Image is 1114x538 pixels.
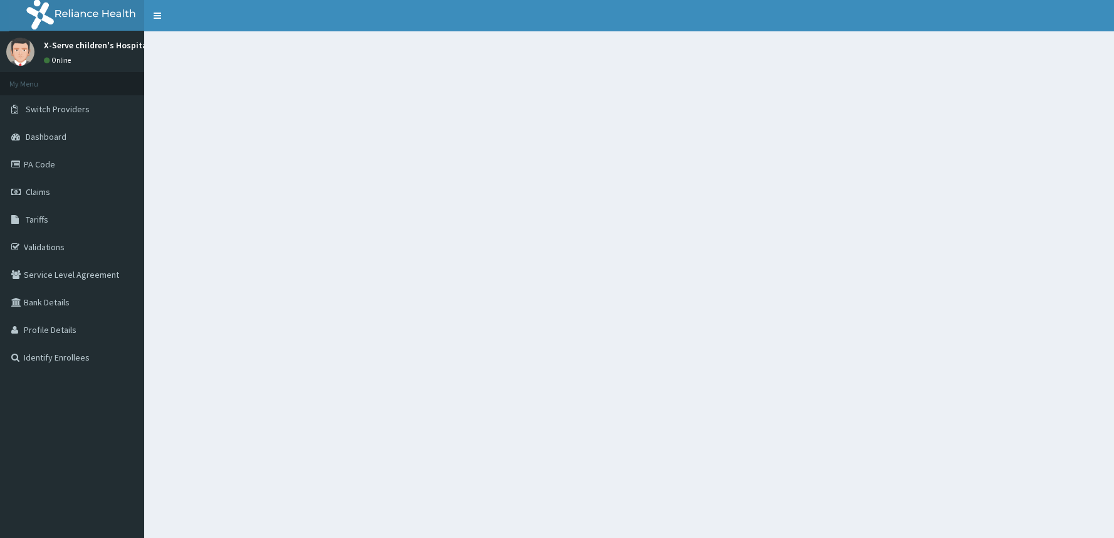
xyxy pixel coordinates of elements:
[44,41,150,50] p: X-Serve children's Hospital
[26,214,48,225] span: Tariffs
[26,131,66,142] span: Dashboard
[26,103,90,115] span: Switch Providers
[44,56,74,65] a: Online
[6,38,34,66] img: User Image
[26,186,50,198] span: Claims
